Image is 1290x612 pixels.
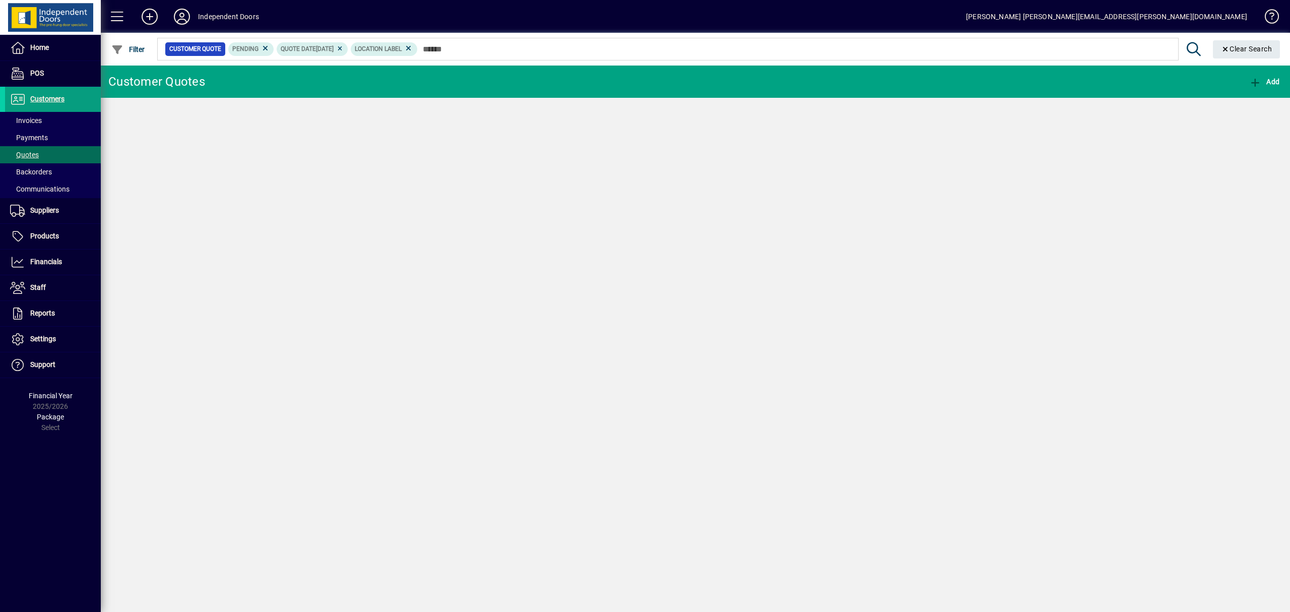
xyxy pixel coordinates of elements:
[316,45,334,52] span: [DATE]
[5,250,101,275] a: Financials
[1249,78,1279,86] span: Add
[5,180,101,198] a: Communications
[30,309,55,317] span: Reports
[10,134,48,142] span: Payments
[30,335,56,343] span: Settings
[10,168,52,176] span: Backorders
[169,44,221,54] span: Customer Quote
[30,69,44,77] span: POS
[198,9,259,25] div: Independent Doors
[966,9,1247,25] div: [PERSON_NAME] [PERSON_NAME][EMAIL_ADDRESS][PERSON_NAME][DOMAIN_NAME]
[5,198,101,223] a: Suppliers
[37,413,64,421] span: Package
[10,116,42,125] span: Invoices
[1247,73,1282,91] button: Add
[29,392,73,400] span: Financial Year
[30,232,59,240] span: Products
[5,327,101,352] a: Settings
[1213,40,1280,58] button: Clear
[5,146,101,163] a: Quotes
[108,74,205,90] div: Customer Quotes
[5,352,101,378] a: Support
[355,45,402,52] span: Location Label
[109,40,148,58] button: Filter
[228,42,274,55] mat-chip: Pending Status: Pending
[30,95,64,103] span: Customers
[5,163,101,180] a: Backorders
[30,43,49,51] span: Home
[5,112,101,129] a: Invoices
[1257,2,1277,35] a: Knowledge Base
[111,45,145,53] span: Filter
[232,45,259,52] span: Pending
[1221,45,1272,53] span: Clear Search
[30,360,55,369] span: Support
[5,129,101,146] a: Payments
[30,206,59,214] span: Suppliers
[30,258,62,266] span: Financials
[30,283,46,291] span: Staff
[5,35,101,60] a: Home
[5,301,101,326] a: Reports
[5,224,101,249] a: Products
[10,151,39,159] span: Quotes
[5,61,101,86] a: POS
[10,185,70,193] span: Communications
[166,8,198,26] button: Profile
[5,275,101,300] a: Staff
[281,45,316,52] span: Quote date
[134,8,166,26] button: Add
